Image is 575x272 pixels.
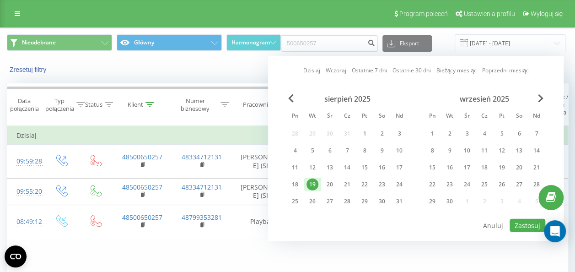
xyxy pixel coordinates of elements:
div: ndz 7 wrz 2025 [528,127,545,141]
div: 19 [306,179,318,190]
div: śr 27 sie 2025 [321,195,339,208]
div: 20 [513,162,525,174]
div: 13 [513,145,525,157]
div: 21 [341,179,353,190]
div: śr 17 wrz 2025 [458,161,476,174]
div: 12 [496,145,508,157]
div: śr 3 wrz 2025 [458,127,476,141]
div: pon 22 wrz 2025 [424,178,441,191]
span: Harmonogram [231,39,270,46]
div: 22 [426,179,438,190]
div: Numer biznesowy [172,97,219,113]
div: 31 [393,196,405,207]
div: 10 [461,145,473,157]
div: 23 [376,179,388,190]
div: 8 [359,145,371,157]
abbr: środa [460,110,474,124]
div: czw 18 wrz 2025 [476,161,493,174]
a: 48500650257 [122,213,162,222]
div: ndz 28 wrz 2025 [528,178,545,191]
div: 17 [461,162,473,174]
a: Ostatnie 30 dni [392,66,430,75]
div: 5 [496,128,508,140]
div: 29 [359,196,371,207]
div: czw 25 wrz 2025 [476,178,493,191]
div: 25 [289,196,301,207]
div: 21 [531,162,543,174]
div: pon 15 wrz 2025 [424,161,441,174]
div: pt 15 sie 2025 [356,161,373,174]
div: Data połączenia [7,97,41,113]
div: sob 2 sie 2025 [373,127,391,141]
div: sob 20 wrz 2025 [511,161,528,174]
button: Harmonogram [226,34,280,51]
div: 7 [341,145,353,157]
abbr: niedziela [530,110,543,124]
div: pon 11 sie 2025 [286,161,304,174]
abbr: sobota [375,110,389,124]
div: 26 [496,179,508,190]
div: 28 [531,179,543,190]
div: pon 4 sie 2025 [286,144,304,158]
div: wt 16 wrz 2025 [441,161,458,174]
div: sob 13 wrz 2025 [511,144,528,158]
div: 18 [289,179,301,190]
div: 9 [376,145,388,157]
a: Dzisiaj [303,66,320,75]
div: 16 [376,162,388,174]
div: czw 7 sie 2025 [339,144,356,158]
div: czw 11 wrz 2025 [476,144,493,158]
div: czw 4 wrz 2025 [476,127,493,141]
div: 6 [324,145,336,157]
a: 48500650257 [122,152,162,161]
div: 25 [478,179,490,190]
div: Typ połączenia [45,97,74,113]
div: 17 [393,162,405,174]
div: 28 [341,196,353,207]
div: czw 14 sie 2025 [339,161,356,174]
abbr: czwartek [478,110,491,124]
div: śr 13 sie 2025 [321,161,339,174]
div: śr 10 wrz 2025 [458,144,476,158]
div: ndz 14 wrz 2025 [528,144,545,158]
a: Poprzedni miesiąc [482,66,529,75]
div: pon 1 wrz 2025 [424,127,441,141]
button: Open CMP widget [5,245,27,267]
div: sob 6 wrz 2025 [511,127,528,141]
div: 09:55:20 [16,183,35,201]
abbr: piątek [495,110,509,124]
abbr: czwartek [340,110,354,124]
div: 9 [444,145,456,157]
div: Open Intercom Messenger [544,220,566,242]
button: Anuluj [478,219,508,232]
div: 27 [324,196,336,207]
div: Pracownik [242,101,271,109]
td: [PERSON_NAME] (SIP) [231,178,296,205]
a: 48334712131 [182,152,222,161]
abbr: środa [323,110,337,124]
span: Previous Month [288,94,294,103]
div: 24 [461,179,473,190]
abbr: sobota [512,110,526,124]
div: 11 [478,145,490,157]
div: 15 [359,162,371,174]
div: wt 30 wrz 2025 [441,195,458,208]
div: 1 [359,128,371,140]
div: wt 9 wrz 2025 [441,144,458,158]
div: 20 [324,179,336,190]
div: 08:49:12 [16,213,35,231]
div: sierpień 2025 [286,94,408,103]
div: pon 18 sie 2025 [286,178,304,191]
div: ndz 10 sie 2025 [391,144,408,158]
button: Główny [117,34,222,51]
div: wt 12 sie 2025 [304,161,321,174]
a: 48500650257 [122,183,162,191]
a: Wczoraj [325,66,346,75]
div: czw 21 sie 2025 [339,178,356,191]
div: pt 1 sie 2025 [356,127,373,141]
div: pt 12 wrz 2025 [493,144,511,158]
div: 3 [393,128,405,140]
abbr: poniedziałek [288,110,302,124]
div: ndz 31 sie 2025 [391,195,408,208]
div: 27 [513,179,525,190]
